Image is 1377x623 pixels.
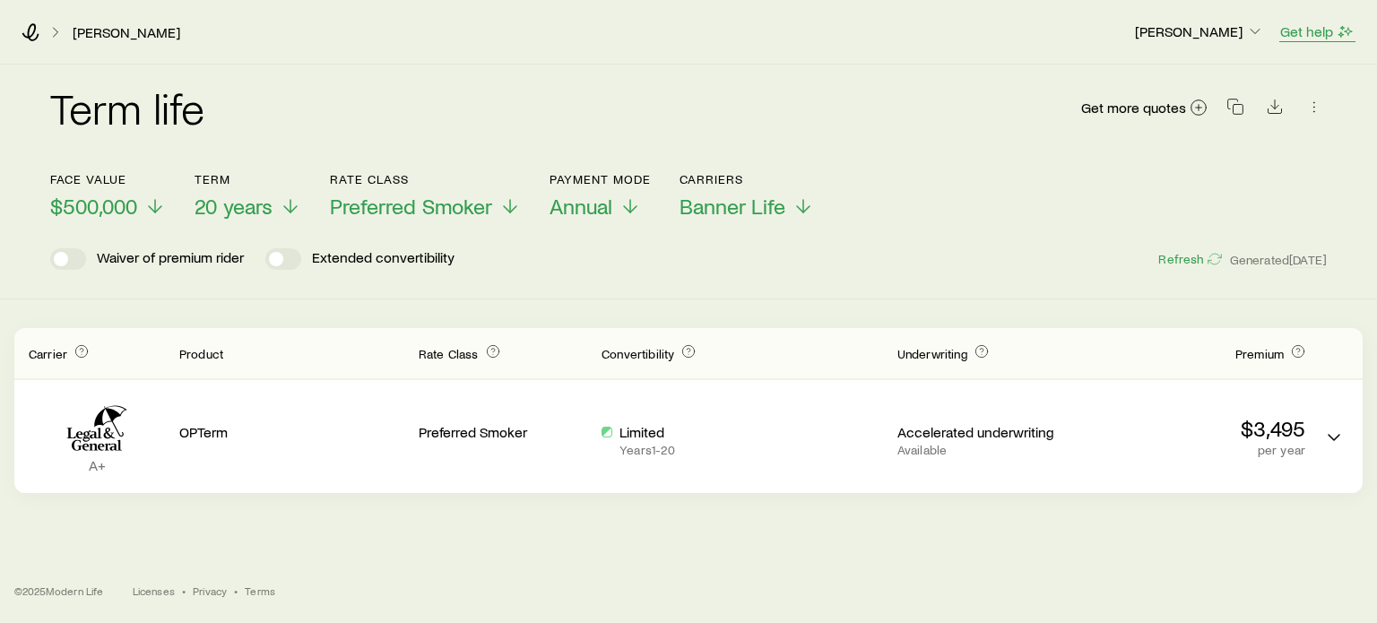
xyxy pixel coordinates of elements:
[182,584,186,598] span: •
[419,423,587,441] p: Preferred Smoker
[550,172,651,186] p: Payment Mode
[1080,98,1208,118] a: Get more quotes
[1289,252,1327,268] span: [DATE]
[330,172,521,186] p: Rate Class
[897,423,1066,441] p: Accelerated underwriting
[419,346,479,361] span: Rate Class
[680,172,814,220] button: CarriersBanner Life
[602,346,674,361] span: Convertibility
[195,194,273,219] span: 20 years
[179,346,223,361] span: Product
[680,194,785,219] span: Banner Life
[312,248,455,270] p: Extended convertibility
[29,456,165,474] p: A+
[193,584,227,598] a: Privacy
[330,194,492,219] span: Preferred Smoker
[1080,416,1305,441] p: $3,495
[97,248,244,270] p: Waiver of premium rider
[14,584,104,598] p: © 2025 Modern Life
[50,194,137,219] span: $500,000
[897,346,967,361] span: Underwriting
[619,443,675,457] p: Years 1 - 20
[179,423,404,441] p: OPTerm
[133,584,175,598] a: Licenses
[195,172,301,220] button: Term20 years
[897,443,1066,457] p: Available
[1135,22,1264,40] p: [PERSON_NAME]
[234,584,238,598] span: •
[680,172,814,186] p: Carriers
[619,423,675,441] p: Limited
[50,172,166,220] button: Face value$500,000
[1262,101,1287,118] a: Download CSV
[245,584,275,598] a: Terms
[1230,252,1327,268] span: Generated
[50,172,166,186] p: Face value
[195,172,301,186] p: Term
[550,194,612,219] span: Annual
[29,346,67,361] span: Carrier
[50,86,204,129] h2: Term life
[1080,443,1305,457] p: per year
[1279,22,1355,42] button: Get help
[1235,346,1284,361] span: Premium
[72,24,181,41] a: [PERSON_NAME]
[330,172,521,220] button: Rate ClassPreferred Smoker
[1157,251,1222,268] button: Refresh
[550,172,651,220] button: Payment ModeAnnual
[1134,22,1265,43] button: [PERSON_NAME]
[1081,100,1186,115] span: Get more quotes
[14,328,1363,493] div: Term quotes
